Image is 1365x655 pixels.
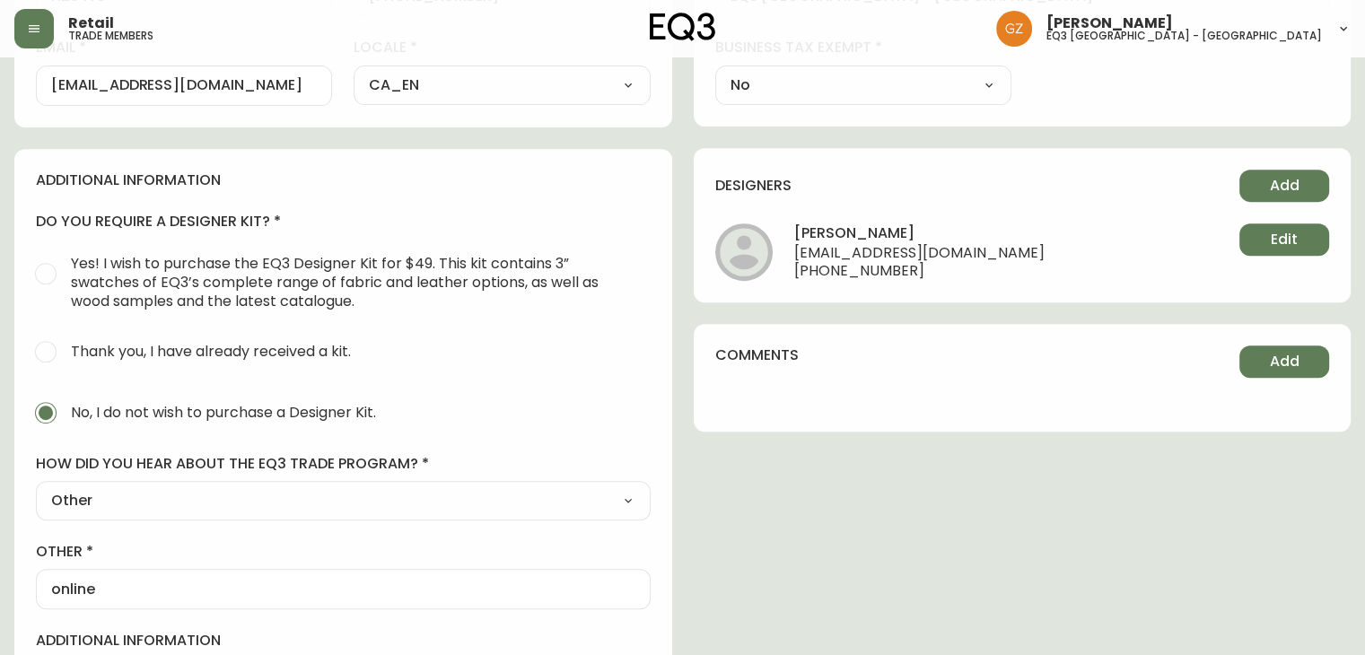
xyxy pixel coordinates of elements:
[71,254,636,310] span: Yes! I wish to purchase the EQ3 Designer Kit for $49. This kit contains 3” swatches of EQ3’s comp...
[1046,31,1322,41] h5: eq3 [GEOGRAPHIC_DATA] - [GEOGRAPHIC_DATA]
[1271,230,1298,249] span: Edit
[1239,345,1329,378] button: Add
[1270,176,1299,196] span: Add
[715,345,799,365] h4: comments
[36,542,651,562] label: other
[650,13,716,41] img: logo
[1239,223,1329,256] button: Edit
[1239,170,1329,202] button: Add
[1270,352,1299,371] span: Add
[794,263,1045,281] span: [PHONE_NUMBER]
[71,342,351,361] span: Thank you, I have already received a kit.
[794,223,1045,245] h4: [PERSON_NAME]
[36,631,651,651] label: additional information
[36,212,651,231] h4: do you require a designer kit?
[794,245,1045,263] span: [EMAIL_ADDRESS][DOMAIN_NAME]
[996,11,1032,47] img: 78875dbee59462ec7ba26e296000f7de
[71,403,376,422] span: No, I do not wish to purchase a Designer Kit.
[715,176,792,196] h4: designers
[68,16,114,31] span: Retail
[1046,16,1173,31] span: [PERSON_NAME]
[36,170,651,190] h4: additional information
[68,31,153,41] h5: trade members
[36,454,651,474] label: how did you hear about the eq3 trade program?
